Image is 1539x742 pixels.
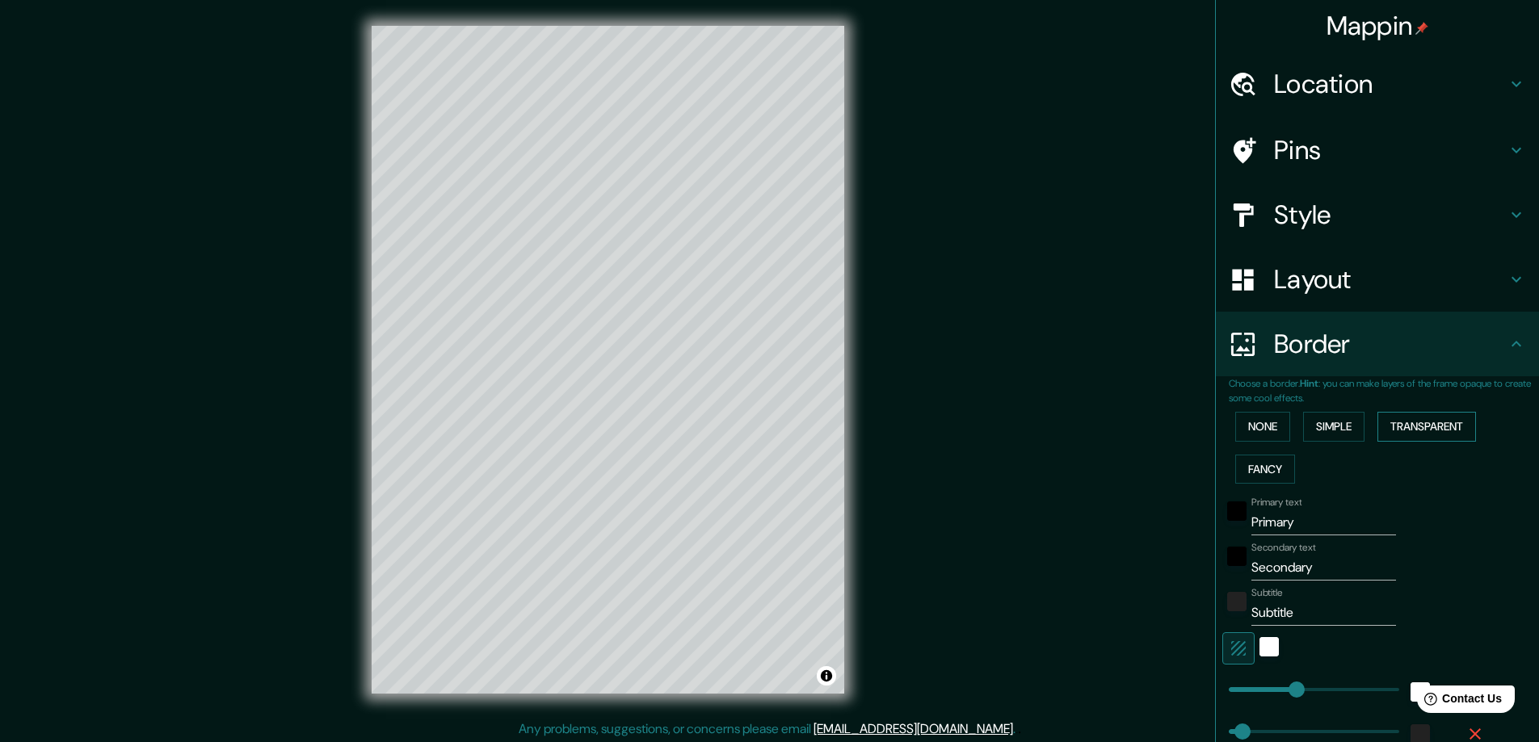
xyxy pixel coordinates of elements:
[1229,376,1539,405] p: Choose a border. : you can make layers of the frame opaque to create some cool effects.
[1259,637,1279,656] button: white
[817,666,836,685] button: Toggle attribution
[1274,134,1507,166] h4: Pins
[1415,22,1428,35] img: pin-icon.png
[1274,199,1507,231] h4: Style
[1018,719,1021,739] div: .
[1395,679,1521,724] iframe: Help widget launcher
[1274,328,1507,360] h4: Border
[1251,496,1301,509] label: Primary text
[1235,455,1295,484] button: Fancy
[519,719,1015,739] p: Any problems, suggestions, or concerns please email .
[1216,118,1539,182] div: Pins
[1216,247,1539,312] div: Layout
[1227,501,1247,521] button: black
[1015,719,1018,739] div: .
[1377,412,1476,442] button: Transparent
[1227,547,1247,566] button: black
[1216,52,1539,116] div: Location
[1327,10,1429,42] h4: Mappin
[1216,312,1539,376] div: Border
[1235,412,1290,442] button: None
[814,720,1013,737] a: [EMAIL_ADDRESS][DOMAIN_NAME]
[1274,263,1507,296] h4: Layout
[1274,68,1507,100] h4: Location
[1251,541,1316,555] label: Secondary text
[1251,586,1283,600] label: Subtitle
[1227,592,1247,611] button: color-222222
[1303,412,1364,442] button: Simple
[1300,377,1318,390] b: Hint
[1216,182,1539,247] div: Style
